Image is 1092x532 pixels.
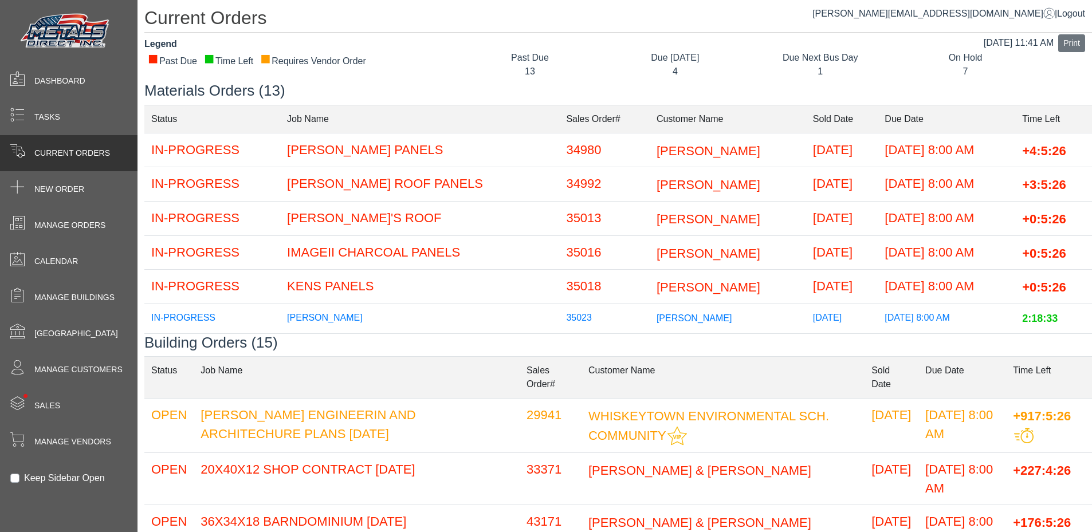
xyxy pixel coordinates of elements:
td: IN-PROGRESS [144,167,280,202]
td: [PERSON_NAME] ROOF PANELS [280,167,559,202]
td: 20X40X12 SHOP CONTRACT [DATE] [194,452,520,505]
td: Sold Date [865,356,918,398]
td: [PERSON_NAME] PANELS [280,133,559,167]
div: Past Due [466,51,594,65]
td: IN-PROGRESS [144,304,280,334]
div: Past Due [148,54,197,68]
td: OPEN [144,452,194,505]
div: ■ [260,54,270,62]
td: IMAGEII CHARCOAL PANELS [280,235,559,270]
td: [DATE] 8:00 AM [918,398,1006,452]
div: On Hold [901,51,1029,65]
span: +3:5:26 [1022,178,1066,192]
span: +0:5:26 [1022,246,1066,260]
td: [PERSON_NAME] ENGINEERIN AND ARCHITECHURE PLANS [DATE] [194,398,520,452]
td: 34992 [559,167,650,202]
td: [DATE] [865,452,918,505]
td: IN-PROGRESS [144,201,280,235]
span: [PERSON_NAME] [657,178,760,192]
span: [GEOGRAPHIC_DATA] [34,328,118,340]
td: [DATE] 8:00 AM [878,235,1015,270]
td: IN-PROGRESS [144,133,280,167]
td: Due Date [918,356,1006,398]
td: 29941 [520,398,582,452]
td: Status [144,356,194,398]
td: 35018 [559,270,650,304]
img: This customer should be prioritized [667,426,687,446]
div: 4 [611,65,739,78]
td: [PERSON_NAME] [280,304,559,334]
div: 7 [901,65,1029,78]
span: Current Orders [34,147,110,159]
span: [PERSON_NAME] [657,212,760,226]
img: Metals Direct Inc Logo [17,10,115,53]
h3: Materials Orders (13) [144,82,1092,100]
td: [DATE] 8:00 AM [918,452,1006,505]
span: [PERSON_NAME] [657,143,760,157]
span: +0:5:26 [1022,280,1066,294]
td: [DATE] 8:00 AM [878,201,1015,235]
span: [PERSON_NAME] [657,246,760,260]
div: Requires Vendor Order [260,54,366,68]
td: [DATE] 8:00 AM [878,167,1015,202]
img: This order should be prioritized [1014,428,1034,443]
td: [DATE] 8:00 AM [878,304,1015,334]
td: 33371 [520,452,582,505]
span: Manage Vendors [34,436,111,448]
td: Sales Order# [559,105,650,133]
td: Sold Date [806,105,878,133]
div: 13 [466,65,594,78]
span: • [11,377,40,415]
span: +0:5:26 [1022,212,1066,226]
td: 34980 [559,133,650,167]
span: Tasks [34,111,60,123]
span: Manage Customers [34,364,123,376]
span: Logout [1057,9,1085,18]
td: [DATE] [865,398,918,452]
span: [PERSON_NAME] [657,280,760,294]
td: [DATE] [806,270,878,304]
span: +176:5:26 [1013,515,1071,529]
td: [DATE] [806,167,878,202]
td: [DATE] [806,201,878,235]
td: [DATE] [806,235,878,270]
span: +917:5:26 [1013,408,1071,423]
a: [PERSON_NAME][EMAIL_ADDRESS][DOMAIN_NAME] [812,9,1055,18]
span: +4:5:26 [1022,143,1066,157]
td: Job Name [194,356,520,398]
span: Sales [34,400,60,412]
td: Job Name [280,105,559,133]
span: +227:4:26 [1013,463,1071,477]
td: OPEN [144,398,194,452]
span: [PERSON_NAME] & [PERSON_NAME] [588,463,811,477]
td: IN-PROGRESS [144,235,280,270]
td: 35016 [559,235,650,270]
h1: Current Orders [144,7,1092,33]
span: Calendar [34,255,78,267]
td: [DATE] [806,304,878,334]
span: [PERSON_NAME] [657,313,732,323]
span: [DATE] 11:41 AM [984,38,1054,48]
span: Manage Buildings [34,291,115,304]
td: Time Left [1015,105,1092,133]
label: Keep Sidebar Open [24,471,105,485]
td: [DATE] [806,133,878,167]
td: [DATE] 8:00 AM [878,133,1015,167]
div: ■ [148,54,158,62]
span: 2:18:33 [1022,313,1058,324]
td: Status [144,105,280,133]
td: [PERSON_NAME]'S ROOF [280,201,559,235]
div: | [812,7,1085,21]
span: Dashboard [34,75,85,87]
strong: Legend [144,39,177,49]
span: New Order [34,183,84,195]
td: IN-PROGRESS [144,270,280,304]
div: Due Next Bus Day [756,51,884,65]
div: Due [DATE] [611,51,739,65]
td: Sales Order# [520,356,582,398]
td: Due Date [878,105,1015,133]
button: Print [1058,34,1085,52]
div: ■ [204,54,214,62]
span: Manage Orders [34,219,105,231]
